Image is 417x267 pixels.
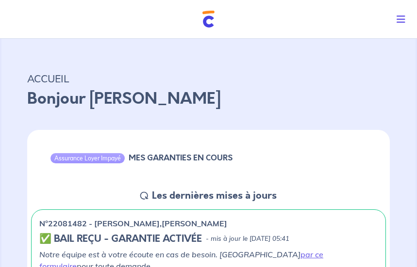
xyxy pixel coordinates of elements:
[152,190,277,202] h5: Les dernières mises à jours
[202,11,215,28] img: Cautioneo
[50,153,125,163] div: Assurance Loyer Impayé
[27,87,390,110] p: Bonjour [PERSON_NAME]
[206,234,289,244] p: - mis à jour le [DATE] 05:41
[39,218,227,229] p: n°22081482 - [PERSON_NAME],[PERSON_NAME]
[129,153,233,162] h6: MES GARANTIES EN COURS
[39,233,378,245] div: state: CONTRACT-VALIDATED, Context: ,MAYBE-CERTIFICATE,,LESSOR-DOCUMENTS,IS-ODEALIM
[389,7,417,32] button: Toggle navigation
[27,70,390,87] p: ACCUEIL
[39,233,202,245] h5: ✅ BAIL REÇU - GARANTIE ACTIVÉE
